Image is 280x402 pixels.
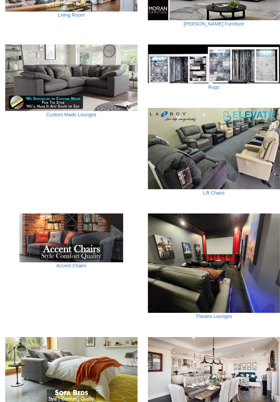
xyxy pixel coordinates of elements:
a: [PERSON_NAME] Furniture [180,28,240,33]
a: Theatre Lounges [192,315,228,320]
a: Custom Made Lounges [45,117,95,122]
img: Theatre Lounges [145,217,275,314]
img: Accent Chairs [5,217,135,264]
a: Rugs [204,90,216,95]
img: Rugs [145,51,275,89]
img: Lift Chairs [145,113,275,193]
a: Living Room [57,19,83,24]
img: Custom Made Lounges [5,51,135,116]
a: Accent Chairs [55,265,85,271]
a: Lift Chairs [199,194,221,199]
